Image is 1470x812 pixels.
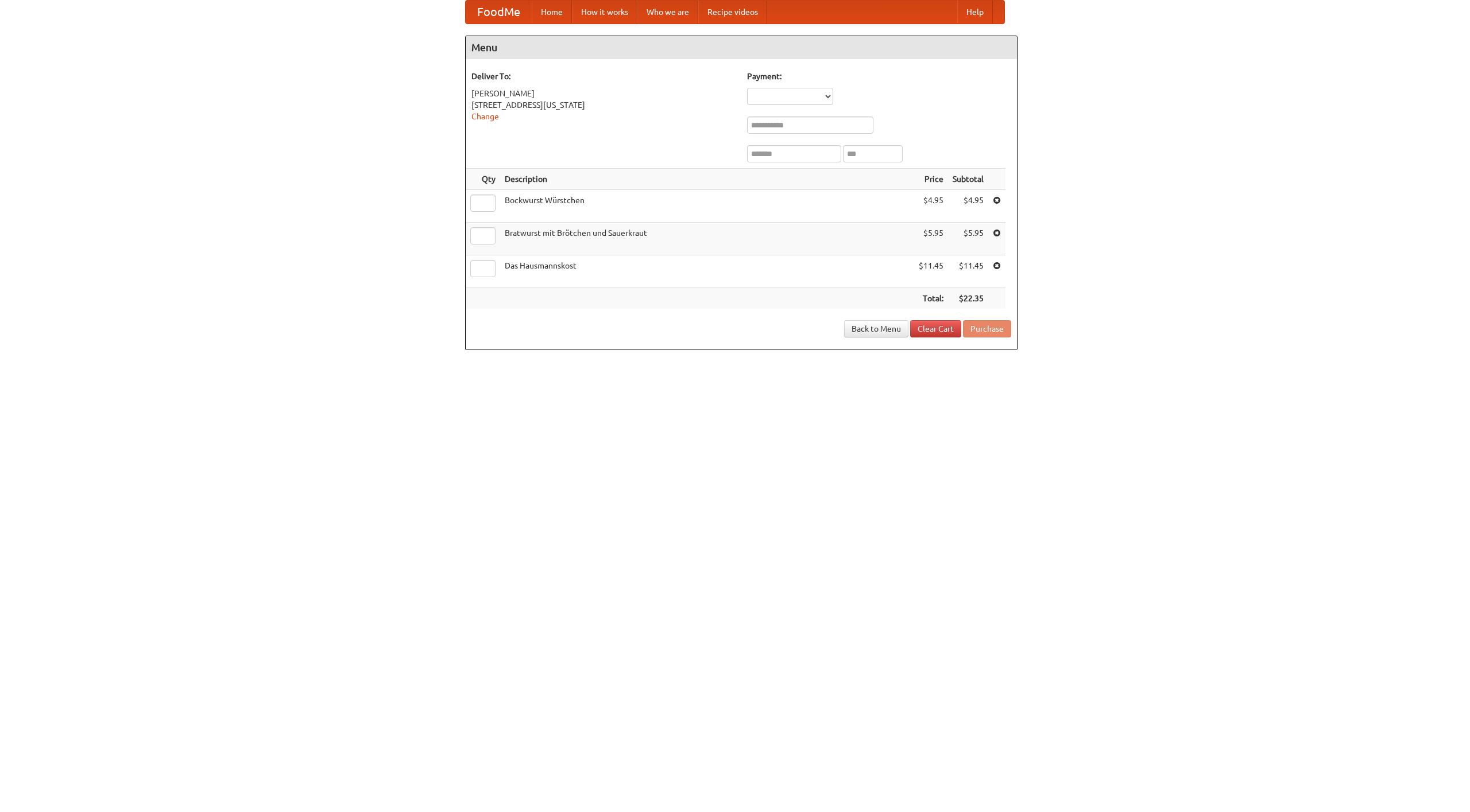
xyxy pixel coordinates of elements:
[948,190,988,223] td: $4.95
[844,320,908,337] a: Back to Menu
[500,255,914,288] td: Das Hausmannskost
[500,223,914,255] td: Bratwurst mit Brötchen und Sauerkraut
[471,99,736,111] div: [STREET_ADDRESS][US_STATE]
[910,320,961,337] a: Clear Cart
[500,169,914,190] th: Description
[948,255,988,288] td: $11.45
[963,320,1011,337] button: Purchase
[948,288,988,309] th: $22.35
[471,71,736,82] h5: Deliver To:
[572,1,637,24] a: How it works
[914,190,948,223] td: $4.95
[466,169,500,190] th: Qty
[747,71,1011,82] h5: Payment:
[914,169,948,190] th: Price
[500,190,914,223] td: Bockwurst Würstchen
[532,1,572,24] a: Home
[698,1,767,24] a: Recipe videos
[466,1,532,24] a: FoodMe
[471,88,736,99] div: [PERSON_NAME]
[914,223,948,255] td: $5.95
[471,112,499,121] a: Change
[948,223,988,255] td: $5.95
[914,288,948,309] th: Total:
[948,169,988,190] th: Subtotal
[914,255,948,288] td: $11.45
[637,1,698,24] a: Who we are
[957,1,993,24] a: Help
[466,36,1017,59] h4: Menu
